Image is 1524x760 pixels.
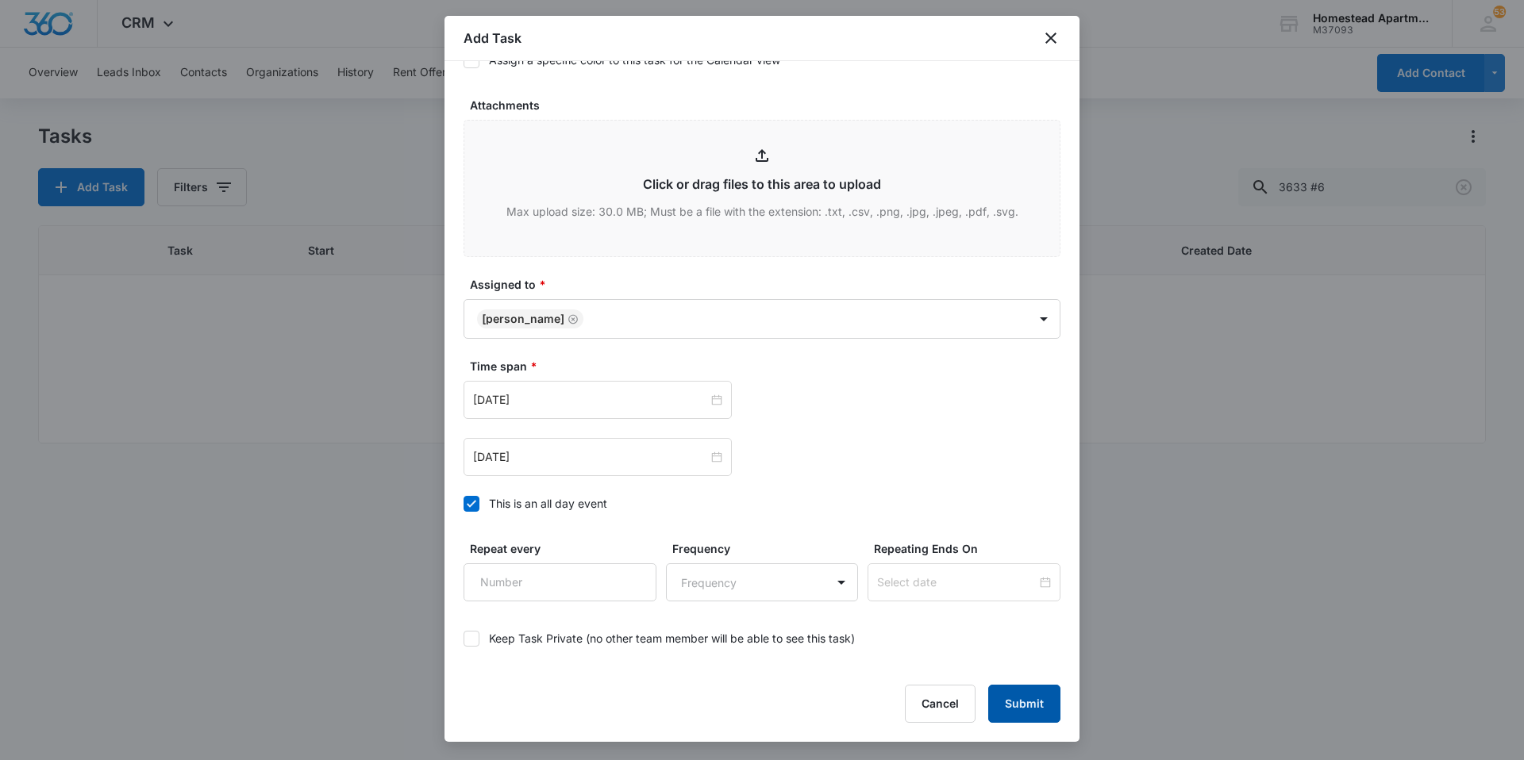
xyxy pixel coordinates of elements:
label: Repeating Ends On [874,540,1067,557]
input: Sep 11, 2025 [473,391,708,409]
input: Sep 12, 2025 [473,448,708,466]
input: Number [464,563,656,601]
div: This is an all day event [489,495,607,512]
input: Select date [877,574,1037,591]
button: close [1041,29,1060,48]
label: Attachments [470,97,1067,113]
label: Assigned to [470,276,1067,293]
div: Remove Richard Delong [564,313,579,324]
label: Frequency [672,540,865,557]
div: [PERSON_NAME] [482,313,564,324]
button: Submit [988,685,1060,723]
div: Keep Task Private (no other team member will be able to see this task) [489,630,855,647]
label: Time span [470,358,1067,374]
label: Repeat every [470,540,663,557]
button: Cancel [905,685,976,723]
h1: Add Task [464,29,521,48]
